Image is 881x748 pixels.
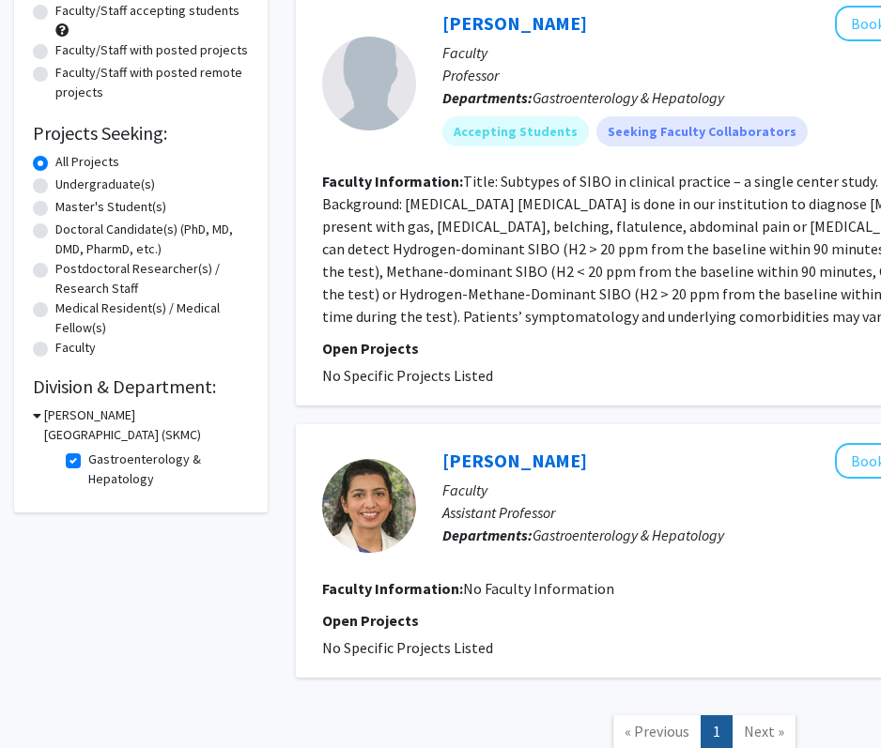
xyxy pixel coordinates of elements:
[55,1,240,21] label: Faculty/Staff accepting students
[33,375,249,398] h2: Division & Department:
[596,116,808,146] mat-chip: Seeking Faculty Collaborators
[55,152,119,172] label: All Projects
[612,715,702,748] a: Previous Page
[744,722,784,740] span: Next »
[442,11,587,35] a: [PERSON_NAME]
[463,579,614,598] span: No Faculty Information
[55,63,249,102] label: Faculty/Staff with posted remote projects
[322,172,463,191] b: Faculty Information:
[442,116,589,146] mat-chip: Accepting Students
[533,88,724,107] span: Gastroenterology & Hepatology
[442,449,587,472] a: [PERSON_NAME]
[44,405,249,445] h3: [PERSON_NAME][GEOGRAPHIC_DATA] (SKMC)
[55,175,155,194] label: Undergraduate(s)
[33,122,249,145] h2: Projects Seeking:
[442,526,533,544] b: Departments:
[701,715,733,748] a: 1
[55,298,249,338] label: Medical Resident(s) / Medical Fellow(s)
[55,220,249,259] label: Doctoral Candidate(s) (PhD, MD, DMD, PharmD, etc.)
[625,722,689,740] span: « Previous
[442,88,533,107] b: Departments:
[322,579,463,598] b: Faculty Information:
[55,338,96,358] label: Faculty
[533,526,724,544] span: Gastroenterology & Hepatology
[55,40,248,60] label: Faculty/Staff with posted projects
[55,259,249,298] label: Postdoctoral Researcher(s) / Research Staff
[322,366,493,385] span: No Specific Projects Listed
[732,715,796,748] a: Next Page
[14,664,80,734] iframe: Chat
[88,450,244,489] label: Gastroenterology & Hepatology
[55,197,166,217] label: Master's Student(s)
[322,638,493,657] span: No Specific Projects Listed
